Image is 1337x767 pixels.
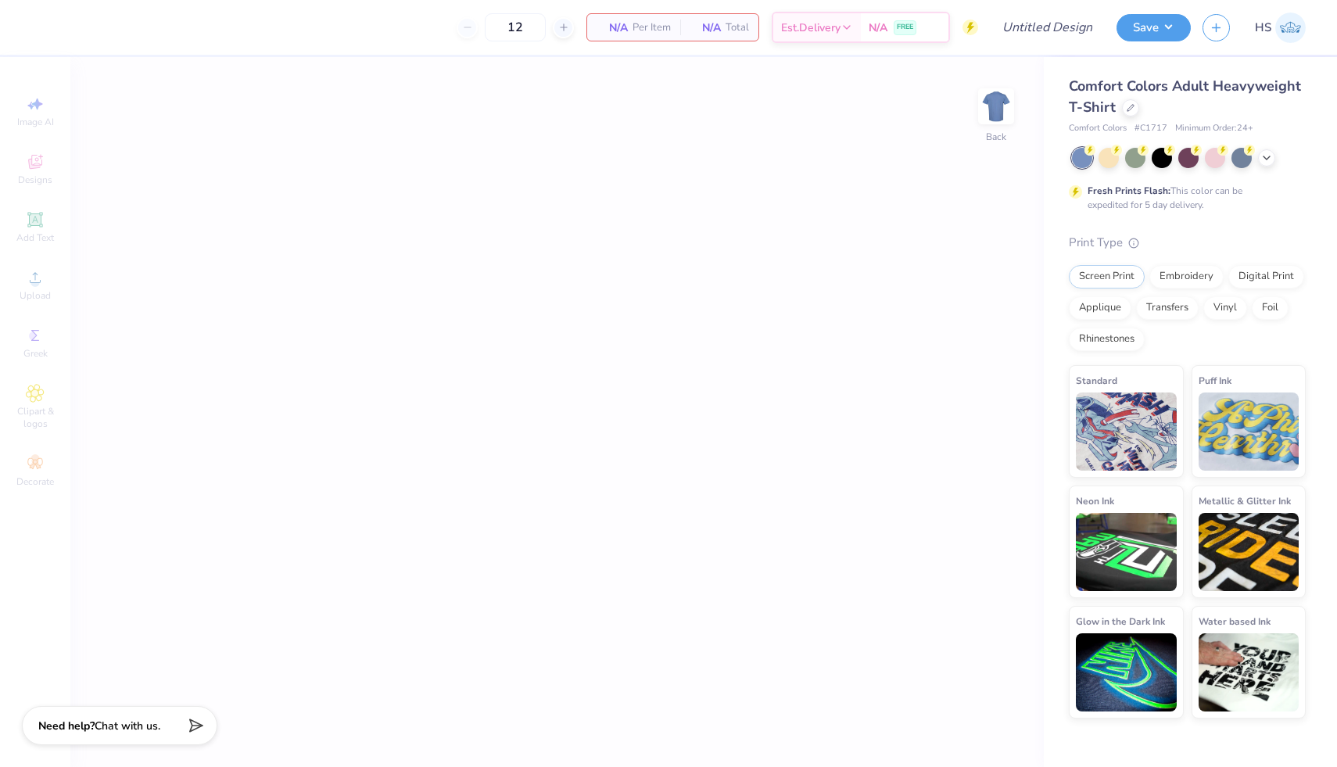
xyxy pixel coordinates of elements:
[1076,493,1114,509] span: Neon Ink
[485,13,546,41] input: – –
[1076,392,1177,471] img: Standard
[95,719,160,733] span: Chat with us.
[781,20,841,36] span: Est. Delivery
[1069,296,1131,320] div: Applique
[1076,613,1165,629] span: Glow in the Dark Ink
[1228,265,1304,289] div: Digital Print
[1069,328,1145,351] div: Rhinestones
[897,22,913,33] span: FREE
[1199,493,1291,509] span: Metallic & Glitter Ink
[1069,234,1306,252] div: Print Type
[1275,13,1306,43] img: Haven Simons
[1069,122,1127,135] span: Comfort Colors
[597,20,628,36] span: N/A
[1149,265,1224,289] div: Embroidery
[1117,14,1191,41] button: Save
[1203,296,1247,320] div: Vinyl
[986,130,1006,144] div: Back
[1175,122,1253,135] span: Minimum Order: 24 +
[1199,513,1299,591] img: Metallic & Glitter Ink
[1076,372,1117,389] span: Standard
[1199,633,1299,711] img: Water based Ink
[1069,265,1145,289] div: Screen Print
[633,20,671,36] span: Per Item
[726,20,749,36] span: Total
[1136,296,1199,320] div: Transfers
[38,719,95,733] strong: Need help?
[1069,77,1301,116] span: Comfort Colors Adult Heavyweight T-Shirt
[1252,296,1289,320] div: Foil
[1255,19,1271,37] span: HS
[1199,392,1299,471] img: Puff Ink
[1076,633,1177,711] img: Glow in the Dark Ink
[1134,122,1167,135] span: # C1717
[1076,513,1177,591] img: Neon Ink
[1088,184,1280,212] div: This color can be expedited for 5 day delivery.
[1255,13,1306,43] a: HS
[1088,185,1170,197] strong: Fresh Prints Flash:
[690,20,721,36] span: N/A
[1199,372,1231,389] span: Puff Ink
[990,12,1105,43] input: Untitled Design
[1199,613,1271,629] span: Water based Ink
[869,20,887,36] span: N/A
[980,91,1012,122] img: Back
